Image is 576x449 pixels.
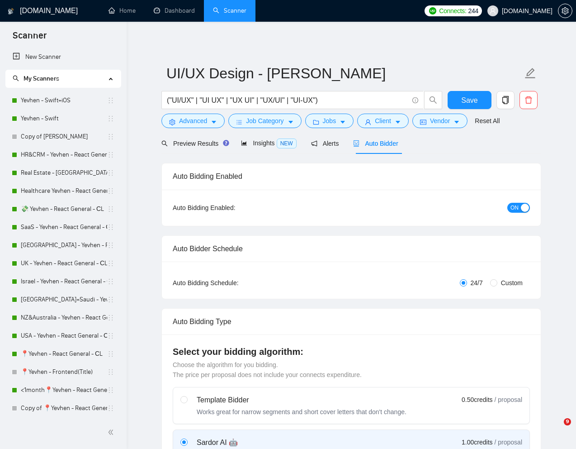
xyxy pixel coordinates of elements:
li: Real Estate - Yevhen - React General - СL [5,164,121,182]
a: Reset All [475,116,500,126]
button: copy [496,91,515,109]
span: setting [169,119,175,125]
button: delete [519,91,538,109]
a: <1month📍Yevhen - React General - СL [21,381,107,399]
span: holder [107,350,114,358]
li: New Scanner [5,48,121,66]
span: robot [353,140,359,147]
span: NEW [277,139,297,148]
span: holder [107,169,114,177]
span: / proposal [495,438,522,447]
li: Yevhen - Swift [5,110,121,128]
span: caret-down [340,119,346,125]
button: Save [448,91,491,109]
a: Israel - Yevhen - React General - СL [21,272,107,291]
span: folder [313,119,319,125]
span: My Scanners [24,75,59,82]
span: Auto Bidder [353,140,398,147]
span: holder [107,151,114,158]
span: 24/7 [467,278,486,288]
a: [GEOGRAPHIC_DATA] - Yevhen - React General - СL [21,236,107,254]
span: search [425,96,442,104]
a: SaaS - Yevhen - React General - СL [21,218,107,236]
span: Scanner [5,29,54,48]
span: holder [107,296,114,303]
a: dashboardDashboard [154,7,195,14]
div: Auto Bidding Schedule: [173,278,292,288]
a: 💸 Yevhen - React General - СL [21,200,107,218]
span: Advanced [179,116,207,126]
li: 📍Yevhen - Frontend(Title) [5,363,121,381]
span: idcard [420,119,426,125]
span: holder [107,278,114,285]
span: delete [520,96,537,104]
img: logo [8,4,14,19]
span: Job Category [246,116,283,126]
span: caret-down [288,119,294,125]
span: Jobs [323,116,336,126]
button: idcardVendorcaret-down [412,114,467,128]
span: caret-down [395,119,401,125]
a: setting [558,7,572,14]
div: Auto Bidder Schedule [173,236,530,262]
a: Copy of [PERSON_NAME] [21,128,107,146]
span: setting [558,7,572,14]
a: USA - Yevhen - React General - СL [21,327,107,345]
span: caret-down [211,119,217,125]
button: userClientcaret-down [357,114,409,128]
li: UAE+Saudi - Yevhen - React General - СL [5,291,121,309]
div: Works great for narrow segments and short cover letters that don't change. [197,407,406,416]
li: 💸 Yevhen - React General - СL [5,200,121,218]
div: Auto Bidding Enabled: [173,203,292,213]
input: Search Freelance Jobs... [167,95,408,106]
li: 📍Yevhen - React General - СL [5,345,121,363]
span: area-chart [241,140,247,146]
span: holder [107,115,114,122]
span: Alerts [311,140,339,147]
span: Client [375,116,391,126]
a: New Scanner [13,48,113,66]
div: Sardor AI 🤖 [197,437,338,448]
span: edit [524,67,536,79]
span: holder [107,242,114,249]
span: Save [461,95,477,106]
a: HR&CRM - Yevhen - React General - СL [21,146,107,164]
span: Choose the algorithm for you bidding. The price per proposal does not include your connects expen... [173,361,362,378]
li: Israel - Yevhen - React General - СL [5,272,121,291]
span: search [161,140,168,147]
span: double-left [108,428,117,437]
span: 0.50 credits [462,395,492,405]
a: [GEOGRAPHIC_DATA]+Saudi - Yevhen - React General - СL [21,291,107,309]
input: Scanner name... [166,62,523,85]
span: notification [311,140,317,147]
span: Custom [497,278,526,288]
a: Yevhen - Swift [21,110,107,128]
a: homeHome [109,7,136,14]
li: Yevhen - Swift+iOS [5,91,121,110]
div: Auto Bidding Type [173,309,530,334]
span: holder [107,332,114,339]
span: Preview Results [161,140,227,147]
div: Tooltip anchor [222,139,230,147]
span: My Scanners [13,75,59,82]
span: bars [236,119,242,125]
iframe: Intercom live chat [545,418,567,440]
span: search [13,75,19,81]
h4: Select your bidding algorithm: [173,345,530,358]
span: / proposal [495,395,522,404]
span: holder [107,187,114,195]
span: 9 [564,418,571,425]
span: holder [107,133,114,140]
a: 📍Yevhen - React General - СL [21,345,107,363]
button: barsJob Categorycaret-down [228,114,301,128]
li: UK - Yevhen - React General - СL [5,254,121,272]
span: ON [510,203,519,213]
a: UK - Yevhen - React General - СL [21,254,107,272]
span: holder [107,205,114,213]
span: Vendor [430,116,450,126]
span: copy [497,96,514,104]
li: Switzerland - Yevhen - React General - СL [5,236,121,254]
a: Real Estate - [GEOGRAPHIC_DATA] - React General - СL [21,164,107,182]
span: holder [107,405,114,412]
li: HR&CRM - Yevhen - React General - СL [5,146,121,164]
